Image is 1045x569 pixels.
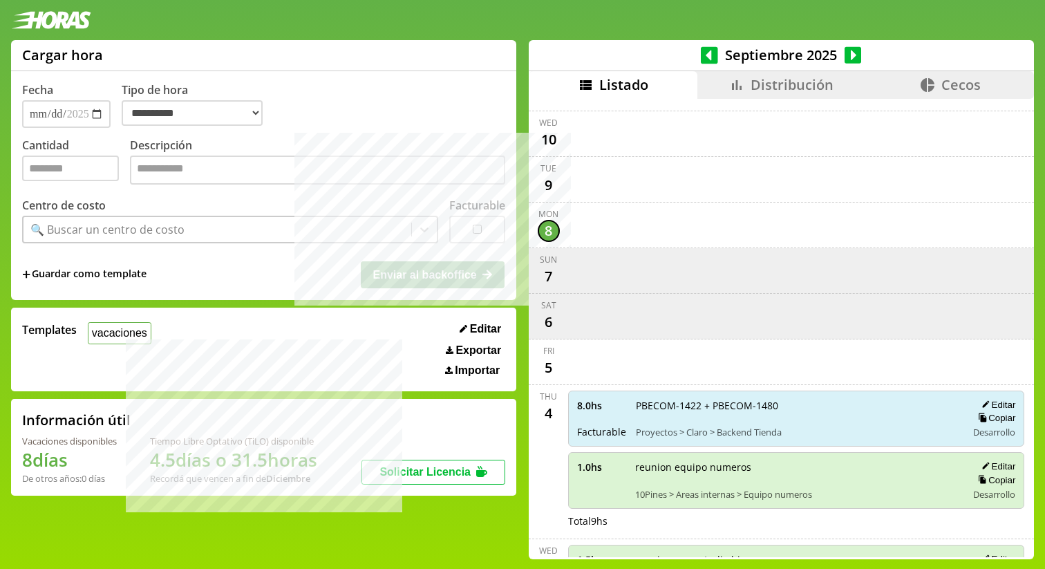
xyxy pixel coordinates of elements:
button: Exportar [442,344,505,357]
span: reunion con estudio bi [635,553,958,566]
div: Sun [540,254,557,265]
h1: 8 días [22,447,117,472]
span: Desarrollo [973,488,1015,501]
span: + [22,267,30,282]
button: Copiar [974,474,1015,486]
div: Total 9 hs [568,514,1025,528]
div: 9 [538,174,560,196]
div: Thu [540,391,557,402]
span: Exportar [455,344,501,357]
label: Tipo de hora [122,82,274,128]
button: Solicitar Licencia [361,460,505,485]
span: 10Pines > Areas internas > Equipo numeros [635,488,958,501]
span: 1.5 hs [577,553,625,566]
label: Fecha [22,82,53,97]
div: Vacaciones disponibles [22,435,117,447]
span: Desarrollo [973,426,1015,438]
label: Cantidad [22,138,130,188]
div: 5 [538,357,560,379]
span: PBECOM-1422 + PBECOM-1480 [636,399,958,412]
div: Wed [539,545,558,557]
select: Tipo de hora [122,100,263,126]
div: 10 [538,129,560,151]
span: Listado [599,75,648,94]
span: +Guardar como template [22,267,147,282]
h1: Cargar hora [22,46,103,64]
h2: Información útil [22,411,131,429]
div: Tue [540,162,556,174]
div: 7 [538,265,560,288]
div: 6 [538,311,560,333]
div: Recordá que vencen a fin de [150,472,317,485]
div: Tiempo Libre Optativo (TiLO) disponible [150,435,317,447]
div: scrollable content [529,99,1034,557]
span: Editar [470,323,501,335]
div: Sat [541,299,556,311]
label: Facturable [449,198,505,213]
input: Cantidad [22,156,119,181]
button: Copiar [974,412,1015,424]
div: Wed [539,117,558,129]
span: Solicitar Licencia [379,466,471,478]
button: Editar [977,460,1015,472]
label: Centro de costo [22,198,106,213]
div: 8 [538,220,560,242]
span: Facturable [577,425,626,438]
button: Editar [977,553,1015,565]
div: De otros años: 0 días [22,472,117,485]
button: Editar [455,322,505,336]
img: logotipo [11,11,91,29]
label: Descripción [130,138,505,188]
span: Septiembre 2025 [718,46,845,64]
span: Cecos [941,75,981,94]
textarea: Descripción [130,156,505,185]
span: 1.0 hs [577,460,625,474]
button: Editar [977,399,1015,411]
b: Diciembre [266,472,310,485]
div: Fri [543,345,554,357]
div: 4 [538,402,560,425]
div: Mon [538,208,558,220]
span: Templates [22,322,77,337]
button: vacaciones [88,322,151,344]
h1: 4.5 días o 31.5 horas [150,447,317,472]
span: 8.0 hs [577,399,626,412]
span: Distribución [751,75,834,94]
div: 🔍 Buscar un centro de costo [30,222,185,237]
span: Proyectos > Claro > Backend Tienda [636,426,958,438]
span: Importar [455,364,500,377]
span: reunion equipo numeros [635,460,958,474]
